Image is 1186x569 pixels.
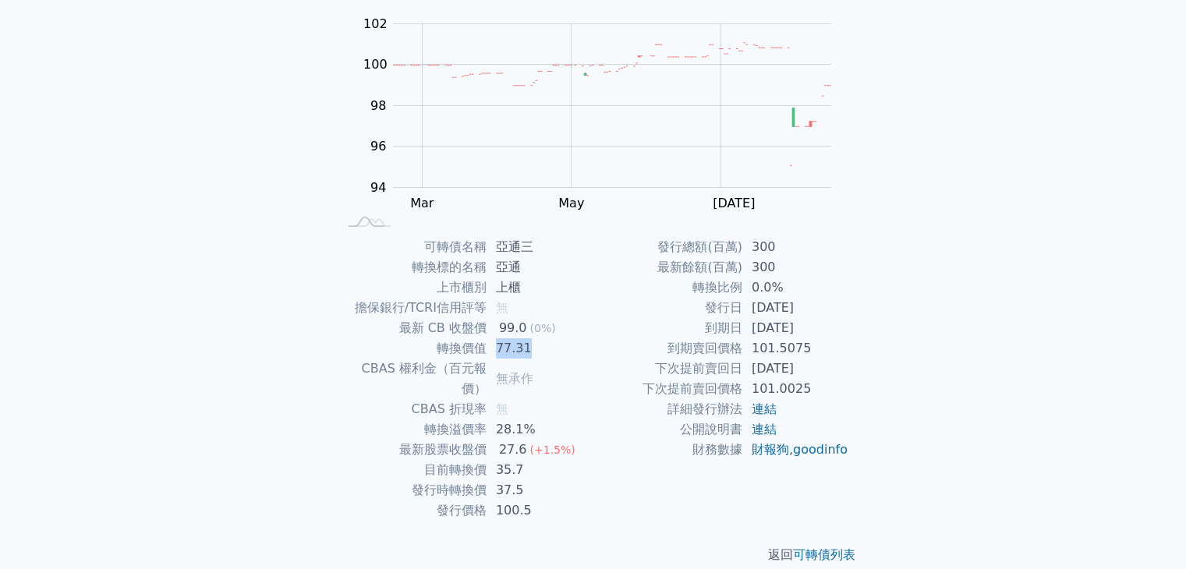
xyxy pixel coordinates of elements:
[593,237,742,257] td: 發行總額(百萬)
[487,338,593,359] td: 77.31
[410,196,434,210] tspan: Mar
[487,460,593,480] td: 35.7
[496,401,508,416] span: 無
[338,500,487,521] td: 發行價格
[363,16,388,31] tspan: 102
[338,237,487,257] td: 可轉債名稱
[338,298,487,318] td: 擔保銀行/TCRI信用評等
[742,379,849,399] td: 101.0025
[487,237,593,257] td: 亞通三
[496,300,508,315] span: 無
[742,257,849,277] td: 300
[338,480,487,500] td: 發行時轉換價
[487,277,593,298] td: 上櫃
[370,180,386,195] tspan: 94
[593,419,742,440] td: 公開說明書
[487,257,593,277] td: 亞通
[338,359,487,399] td: CBAS 權利金（百元報價）
[338,277,487,298] td: 上市櫃別
[742,237,849,257] td: 300
[496,371,533,386] span: 無承作
[793,547,855,562] a: 可轉債列表
[752,401,777,416] a: 連結
[338,257,487,277] td: 轉換標的名稱
[593,277,742,298] td: 轉換比例
[319,546,868,564] p: 返回
[752,442,789,457] a: 財報狗
[593,318,742,338] td: 到期日
[363,57,388,72] tspan: 100
[370,98,386,113] tspan: 98
[593,379,742,399] td: 下次提前賣回價格
[752,422,777,436] a: 連結
[338,460,487,480] td: 目前轉換價
[593,399,742,419] td: 詳細發行辦法
[355,16,854,210] g: Chart
[793,442,848,457] a: goodinfo
[593,440,742,460] td: 財務數據
[593,359,742,379] td: 下次提前賣回日
[742,359,849,379] td: [DATE]
[593,298,742,318] td: 發行日
[742,338,849,359] td: 101.5075
[742,318,849,338] td: [DATE]
[558,196,584,210] tspan: May
[742,277,849,298] td: 0.0%
[487,419,593,440] td: 28.1%
[593,338,742,359] td: 到期賣回價格
[496,318,530,338] div: 99.0
[742,298,849,318] td: [DATE]
[338,399,487,419] td: CBAS 折現率
[713,196,755,210] tspan: [DATE]
[742,440,849,460] td: ,
[496,440,530,460] div: 27.6
[529,444,575,456] span: (+1.5%)
[338,338,487,359] td: 轉換價值
[338,318,487,338] td: 最新 CB 收盤價
[370,139,386,154] tspan: 96
[338,419,487,440] td: 轉換溢價率
[529,322,555,334] span: (0%)
[593,257,742,277] td: 最新餘額(百萬)
[487,480,593,500] td: 37.5
[338,440,487,460] td: 最新股票收盤價
[487,500,593,521] td: 100.5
